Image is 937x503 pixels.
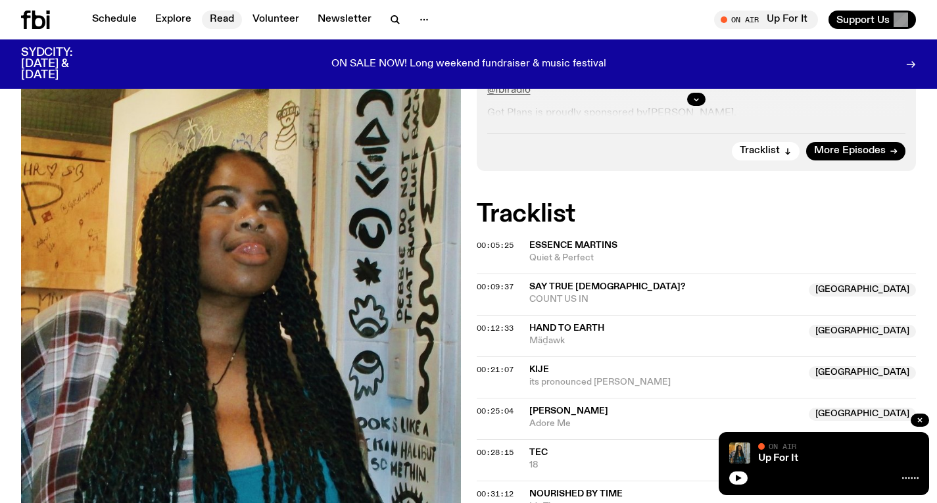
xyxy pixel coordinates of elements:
h2: Tracklist [477,203,917,226]
a: Newsletter [310,11,379,29]
span: 00:21:07 [477,364,514,375]
a: Read [202,11,242,29]
span: [GEOGRAPHIC_DATA] [809,408,916,421]
span: On Air [769,442,796,450]
span: Say True [DEMOGRAPHIC_DATA]? [529,282,685,291]
a: Volunteer [245,11,307,29]
span: [PERSON_NAME] [529,406,608,416]
span: [GEOGRAPHIC_DATA] [809,283,916,297]
a: Schedule [84,11,145,29]
span: Kije [529,365,549,374]
a: Explore [147,11,199,29]
span: Adore Me [529,418,802,430]
span: More Episodes [814,146,886,156]
span: [GEOGRAPHIC_DATA] [809,366,916,379]
span: Tec [529,448,548,457]
button: Tracklist [732,142,800,160]
span: Quiet & Perfect [529,252,917,264]
span: Nourished By Time [529,489,623,498]
span: 18 [529,459,802,471]
span: 00:25:04 [477,406,514,416]
span: [GEOGRAPHIC_DATA] [809,325,916,338]
span: 00:09:37 [477,281,514,292]
span: 00:31:12 [477,489,514,499]
button: On AirUp For It [714,11,818,29]
a: More Episodes [806,142,905,160]
h3: SYDCITY: [DATE] & [DATE] [21,47,105,81]
span: Mäḏawk [529,335,802,347]
span: 00:05:25 [477,240,514,251]
img: Ify - a Brown Skin girl with black braided twists, looking up to the side with her tongue stickin... [729,443,750,464]
span: Essence Martins [529,241,617,250]
span: COUNT US IN [529,293,802,306]
p: ON SALE NOW! Long weekend fundraiser & music festival [331,59,606,70]
span: its pronounced [PERSON_NAME] [529,376,802,389]
span: Tracklist [740,146,780,156]
a: Up For It [758,453,798,464]
span: Hand to Earth [529,323,604,333]
span: 00:12:33 [477,323,514,333]
span: Support Us [836,14,890,26]
button: Support Us [829,11,916,29]
span: 00:28:15 [477,447,514,458]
